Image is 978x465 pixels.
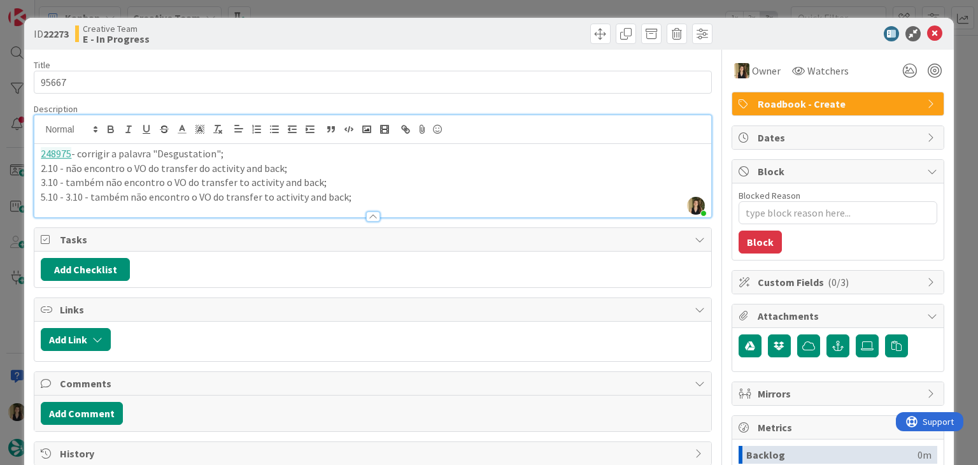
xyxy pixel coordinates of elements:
button: Add Link [41,328,111,351]
span: Dates [758,130,921,145]
span: Owner [752,63,781,78]
span: Support [27,2,58,17]
span: Block [758,164,921,179]
label: Blocked Reason [739,190,800,201]
p: 3.10 - também não encontro o VO do transfer to activity and back; [41,175,704,190]
button: Block [739,231,782,254]
span: Tasks [60,232,688,247]
button: Add Comment [41,402,123,425]
b: 22273 [43,27,69,40]
img: SP [734,63,749,78]
span: Mirrors [758,386,921,401]
span: Attachments [758,308,921,324]
a: 248975 [41,147,71,160]
label: Title [34,59,50,71]
button: Add Checklist [41,258,130,281]
div: 0m [918,446,932,464]
span: ( 0/3 ) [828,276,849,289]
span: ID [34,26,69,41]
span: Watchers [807,63,849,78]
input: type card name here... [34,71,711,94]
span: Comments [60,376,688,391]
span: Description [34,103,78,115]
span: Roadbook - Create [758,96,921,111]
span: Creative Team [83,24,150,34]
p: 5.10 - 3.10 - também não encontro o VO do transfer to activity and back; [41,190,704,204]
b: E - In Progress [83,34,150,44]
span: Links [60,302,688,317]
p: 2.10 - não encontro o VO do transfer do activity and back; [41,161,704,176]
span: Metrics [758,420,921,435]
span: Custom Fields [758,275,921,290]
img: C71RdmBlZ3pIy3ZfdYSH8iJ9DzqQwlfe.jpg [687,197,705,215]
span: History [60,446,688,461]
div: Backlog [746,446,918,464]
p: - corrigir a palavra "Desgustation"; [41,147,704,161]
